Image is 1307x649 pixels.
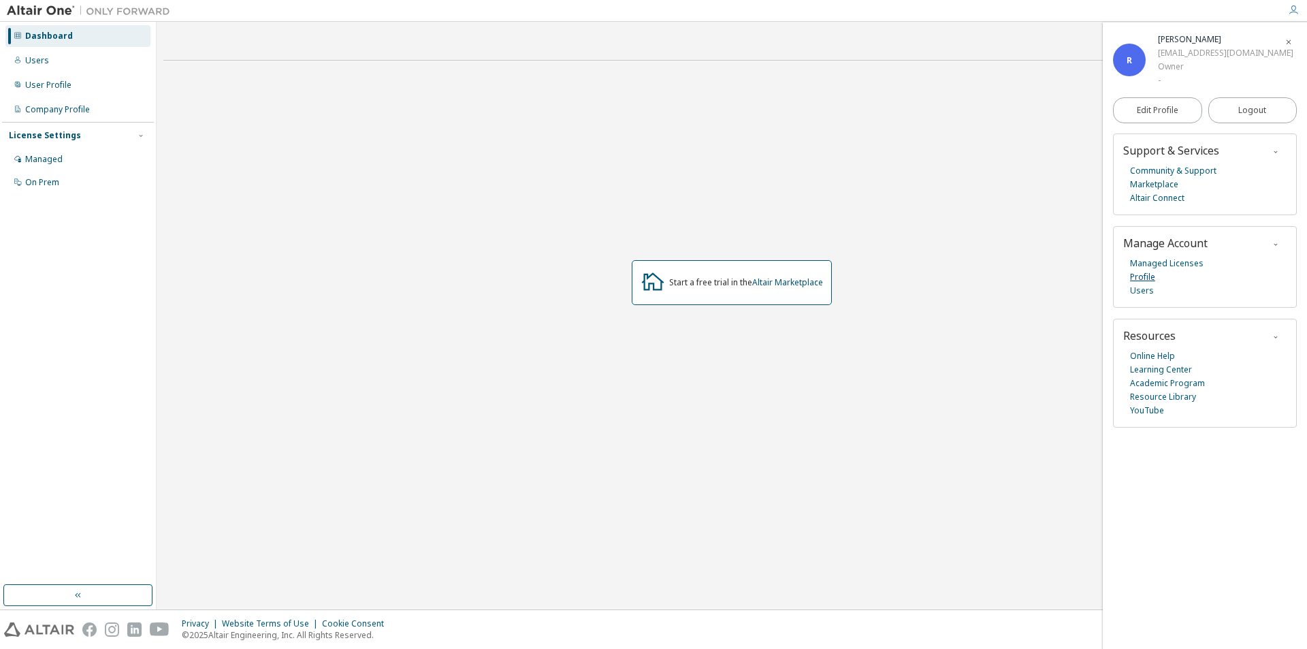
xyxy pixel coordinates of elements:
span: Support & Services [1123,143,1219,158]
a: Resource Library [1130,390,1196,404]
img: facebook.svg [82,622,97,637]
img: altair_logo.svg [4,622,74,637]
a: Profile [1130,270,1155,284]
span: Edit Profile [1137,105,1178,116]
span: Logout [1238,104,1266,117]
span: Manage Account [1123,236,1208,251]
div: Dashboard [25,31,73,42]
img: instagram.svg [105,622,119,637]
button: Logout [1208,97,1297,123]
a: Academic Program [1130,377,1205,390]
div: User Profile [25,80,71,91]
span: Resources [1123,328,1176,343]
img: Altair One [7,4,177,18]
div: License Settings [9,130,81,141]
p: © 2025 Altair Engineering, Inc. All Rights Reserved. [182,629,392,641]
a: Edit Profile [1113,97,1202,123]
a: Managed Licenses [1130,257,1204,270]
a: Marketplace [1130,178,1178,191]
div: Randi Joko [1158,33,1293,46]
a: Altair Connect [1130,191,1184,205]
span: R [1127,54,1132,66]
a: Learning Center [1130,363,1192,377]
div: Managed [25,154,63,165]
div: Cookie Consent [322,618,392,629]
div: On Prem [25,177,59,188]
a: Users [1130,284,1154,298]
a: Altair Marketplace [752,276,823,288]
img: linkedin.svg [127,622,142,637]
a: Community & Support [1130,164,1216,178]
img: youtube.svg [150,622,170,637]
a: Online Help [1130,349,1175,363]
div: Owner [1158,60,1293,74]
div: Privacy [182,618,222,629]
div: - [1158,74,1293,87]
a: YouTube [1130,404,1164,417]
div: Website Terms of Use [222,618,322,629]
div: Company Profile [25,104,90,115]
div: Start a free trial in the [669,277,823,288]
div: Users [25,55,49,66]
div: [EMAIL_ADDRESS][DOMAIN_NAME] [1158,46,1293,60]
